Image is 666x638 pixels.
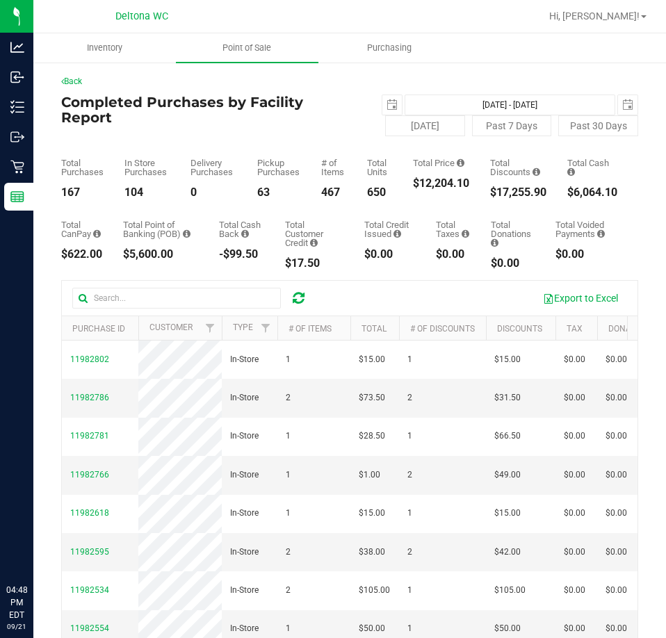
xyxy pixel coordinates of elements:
[199,316,222,340] a: Filter
[549,10,640,22] span: Hi, [PERSON_NAME]!
[6,621,27,632] p: 09/21
[497,324,542,334] a: Discounts
[230,353,259,366] span: In-Store
[93,229,101,238] i: Sum of the successful, non-voided CanPay payment transactions for all purchases in the date range.
[257,187,300,198] div: 63
[61,76,82,86] a: Back
[286,584,291,597] span: 2
[618,95,637,115] span: select
[61,220,102,238] div: Total CanPay
[70,623,109,633] span: 11982554
[257,158,300,177] div: Pickup Purchases
[254,316,277,340] a: Filter
[230,507,259,520] span: In-Store
[124,187,170,198] div: 104
[286,507,291,520] span: 1
[61,95,350,125] h4: Completed Purchases by Facility Report
[230,430,259,443] span: In-Store
[359,468,380,482] span: $1.00
[124,158,170,177] div: In Store Purchases
[407,391,412,404] span: 2
[491,238,498,247] i: Sum of all round-up-to-next-dollar total price adjustments for all purchases in the date range.
[407,546,412,559] span: 2
[68,42,141,54] span: Inventory
[364,249,416,260] div: $0.00
[564,546,585,559] span: $0.00
[410,324,475,334] a: # of Discounts
[490,158,546,177] div: Total Discounts
[286,391,291,404] span: 2
[359,353,385,366] span: $15.00
[123,249,198,260] div: $5,600.00
[533,167,540,177] i: Sum of the discount values applied to the all purchases in the date range.
[564,430,585,443] span: $0.00
[285,220,343,247] div: Total Customer Credit
[567,167,575,177] i: Sum of the successful, non-voided cash payment transactions for all purchases in the date range. ...
[606,584,627,597] span: $0.00
[494,584,526,597] span: $105.00
[285,258,343,269] div: $17.50
[149,322,193,332] a: Customer
[359,391,385,404] span: $73.50
[10,70,24,84] inline-svg: Inbound
[72,324,125,334] a: Purchase ID
[606,622,627,635] span: $0.00
[567,158,617,177] div: Total Cash
[70,547,109,557] span: 11982595
[407,622,412,635] span: 1
[564,468,585,482] span: $0.00
[393,229,401,238] i: Sum of all account credit issued for all refunds from returned purchases in the date range.
[70,470,109,480] span: 11982766
[494,353,521,366] span: $15.00
[230,391,259,404] span: In-Store
[564,622,585,635] span: $0.00
[407,468,412,482] span: 2
[70,393,109,402] span: 11982786
[219,249,264,260] div: -$99.50
[286,468,291,482] span: 1
[286,430,291,443] span: 1
[494,507,521,520] span: $15.00
[10,100,24,114] inline-svg: Inventory
[436,249,470,260] div: $0.00
[241,229,249,238] i: Sum of the cash-back amounts from rounded-up electronic payments for all purchases in the date ra...
[321,158,346,177] div: # of Items
[555,249,617,260] div: $0.00
[491,258,535,269] div: $0.00
[61,187,104,198] div: 167
[286,622,291,635] span: 1
[230,468,259,482] span: In-Store
[567,324,583,334] a: Tax
[70,508,109,518] span: 11982618
[6,584,27,621] p: 04:48 PM EDT
[233,322,253,332] a: Type
[491,220,535,247] div: Total Donations
[359,507,385,520] span: $15.00
[606,546,627,559] span: $0.00
[61,249,102,260] div: $622.00
[33,33,176,63] a: Inventory
[564,353,585,366] span: $0.00
[457,158,464,167] i: Sum of the total prices of all purchases in the date range.
[70,431,109,441] span: 11982781
[382,95,402,115] span: select
[364,220,416,238] div: Total Credit Issued
[362,324,387,334] a: Total
[494,430,521,443] span: $66.50
[608,324,649,334] a: Donation
[407,430,412,443] span: 1
[286,353,291,366] span: 1
[321,187,346,198] div: 467
[204,42,290,54] span: Point of Sale
[534,286,627,310] button: Export to Excel
[606,391,627,404] span: $0.00
[10,130,24,144] inline-svg: Outbound
[564,507,585,520] span: $0.00
[606,430,627,443] span: $0.00
[385,115,465,136] button: [DATE]
[219,220,264,238] div: Total Cash Back
[348,42,430,54] span: Purchasing
[289,324,332,334] a: # of Items
[318,33,461,63] a: Purchasing
[286,546,291,559] span: 2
